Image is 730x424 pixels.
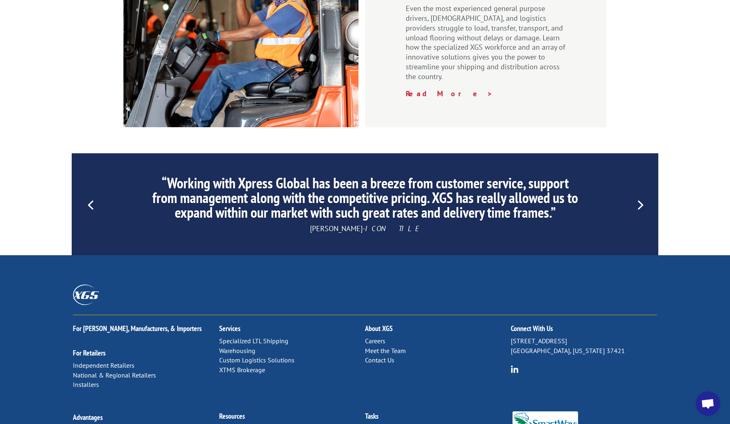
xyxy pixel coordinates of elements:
[365,347,406,355] a: Meet the Team
[365,356,394,364] a: Contact Us
[219,356,295,364] a: Custom Logistics Solutions
[148,176,582,224] h2: “Working with Xpress Global has been a breeze from customer service, support from management alon...
[511,336,657,356] p: [STREET_ADDRESS] [GEOGRAPHIC_DATA], [US_STATE] 37421
[219,347,255,355] a: Warehousing
[219,324,240,333] a: Services
[73,371,156,379] a: National & Regional Retailers
[406,89,493,98] a: Read More >
[310,224,363,233] span: [PERSON_NAME]
[363,224,365,233] span: -
[406,4,566,88] p: Even the most experienced general purpose drivers, [DEMOGRAPHIC_DATA], and logistics providers st...
[365,224,420,233] span: ICON TILE
[73,361,134,369] a: Independent Retailers
[73,324,202,333] a: For [PERSON_NAME], Manufacturers, & Importers
[365,324,393,333] a: About XGS
[511,365,519,373] img: group-6
[73,380,99,389] a: Installers
[73,285,99,305] img: XGS_Logos_ALL_2024_All_White
[219,366,265,374] a: XTMS Brokerage
[696,391,720,416] a: Open chat
[73,413,103,422] a: Advantages
[219,337,288,345] a: Specialized LTL Shipping
[365,413,511,424] h2: Tasks
[219,411,245,421] a: Resources
[365,337,385,345] a: Careers
[511,325,657,336] h2: Connect With Us
[73,348,106,358] a: For Retailers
